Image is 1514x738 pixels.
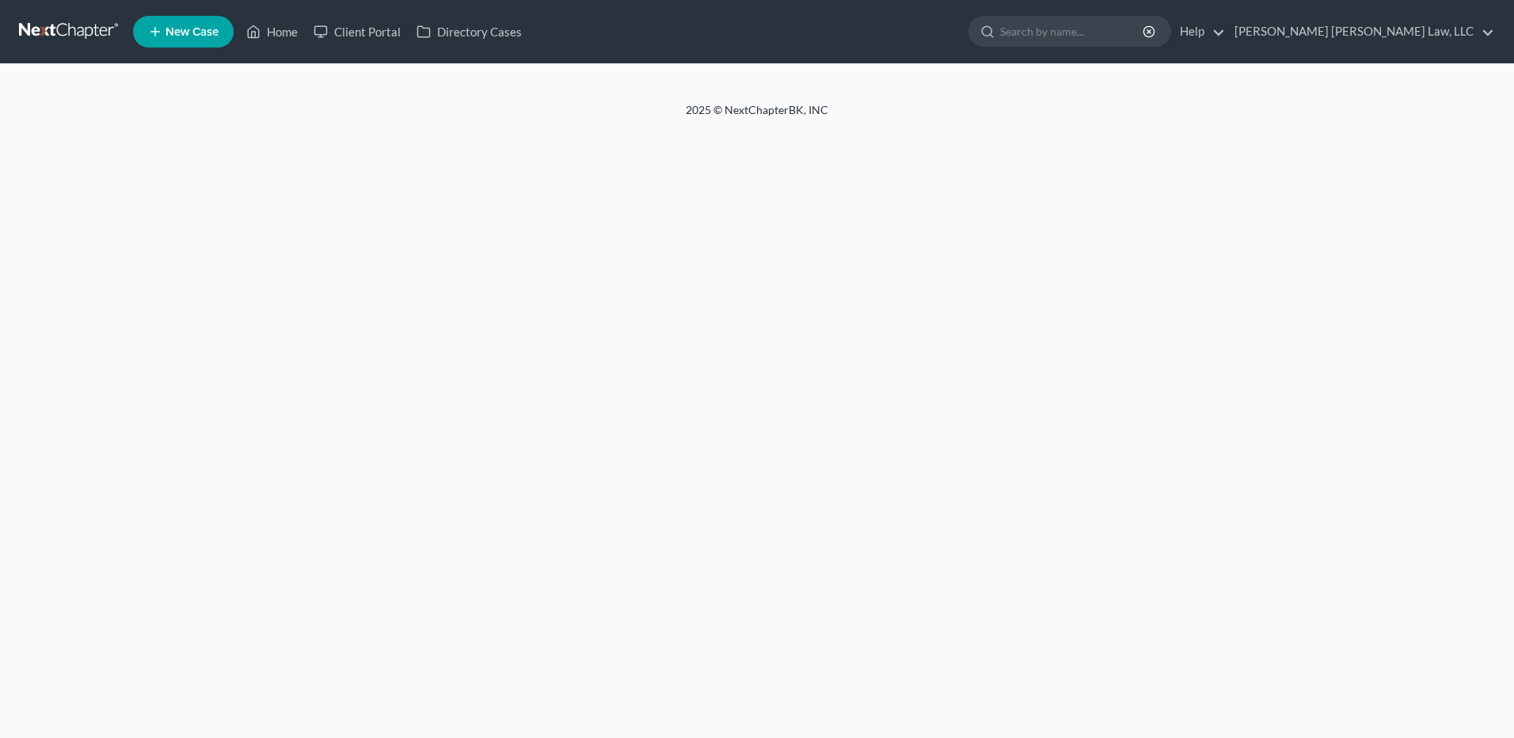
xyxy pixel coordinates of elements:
[409,17,530,46] a: Directory Cases
[165,26,219,38] span: New Case
[1227,17,1494,46] a: [PERSON_NAME] [PERSON_NAME] Law, LLC
[238,17,306,46] a: Home
[1000,17,1145,46] input: Search by name...
[1172,17,1225,46] a: Help
[306,102,1208,131] div: 2025 © NextChapterBK, INC
[306,17,409,46] a: Client Portal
